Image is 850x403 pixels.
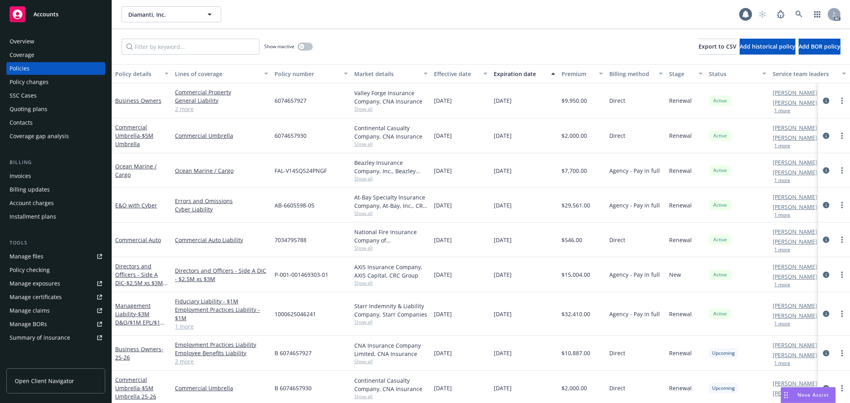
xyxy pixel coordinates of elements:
[6,3,105,25] a: Accounts
[175,340,268,349] a: Employment Practices Liability
[6,318,105,331] a: Manage BORs
[10,250,43,263] div: Manage files
[773,158,817,166] a: [PERSON_NAME]
[275,310,316,318] span: 1000625046241
[354,106,428,112] span: Show all
[837,166,847,175] a: more
[434,96,452,105] span: [DATE]
[773,301,817,310] a: [PERSON_NAME]
[669,70,694,78] div: Stage
[712,310,728,317] span: Active
[10,62,29,75] div: Policies
[354,376,428,393] div: Continental Casualty Company, CNA Insurance
[773,168,817,176] a: [PERSON_NAME]
[773,98,817,107] a: [PERSON_NAME]
[175,322,268,331] a: 1 more
[354,141,428,147] span: Show all
[354,158,428,175] div: Beazley Insurance Company, Inc., Beazley Group, Falvey Cargo
[494,236,512,244] span: [DATE]
[434,201,452,209] span: [DATE]
[669,270,681,279] span: New
[115,70,160,78] div: Policy details
[6,304,105,317] a: Manage claims
[837,96,847,106] a: more
[354,228,428,245] div: National Fire Insurance Company of [GEOGRAPHIC_DATA], CNA Insurance
[175,305,268,322] a: Employment Practices Liability - $1M
[774,247,790,252] button: 1 more
[115,123,153,148] a: Commercial Umbrella
[115,201,157,209] a: E&O with Cyber
[275,70,339,78] div: Policy number
[773,6,789,22] a: Report a Bug
[434,166,452,175] span: [DATE]
[558,64,606,83] button: Premium
[494,70,546,78] div: Expiration date
[561,131,587,140] span: $2,000.00
[609,349,625,357] span: Direct
[791,6,807,22] a: Search
[712,236,728,243] span: Active
[6,331,105,344] a: Summary of insurance
[773,389,817,397] a: [PERSON_NAME]
[10,183,50,196] div: Billing updates
[354,175,428,182] span: Show all
[837,131,847,141] a: more
[494,384,512,392] span: [DATE]
[275,201,314,209] span: AB-6605598-05
[122,39,259,55] input: Filter by keyword...
[175,349,268,357] a: Employee Benefits Liability
[609,310,660,318] span: Agency - Pay in full
[669,131,692,140] span: Renewal
[669,236,692,244] span: Renewal
[6,130,105,143] a: Coverage gap analysis
[10,76,49,88] div: Policy changes
[10,49,34,61] div: Coverage
[10,277,60,290] div: Manage exposures
[712,350,735,357] span: Upcoming
[773,351,817,359] a: [PERSON_NAME]
[773,262,817,271] a: [PERSON_NAME]
[609,270,660,279] span: Agency - Pay in full
[712,271,728,278] span: Active
[699,43,736,50] span: Export to CSV
[10,264,50,276] div: Policy checking
[10,103,47,115] div: Quoting plans
[431,64,491,83] button: Effective date
[773,311,817,320] a: [PERSON_NAME]
[669,384,692,392] span: Renewal
[606,64,666,83] button: Billing method
[837,348,847,358] a: more
[175,205,268,213] a: Cyber Liability
[821,383,831,393] a: circleInformation
[561,236,582,244] span: $546.00
[706,64,770,83] button: Status
[115,279,167,295] span: - $2.5M xs $3M D&O
[773,203,817,211] a: [PERSON_NAME]
[10,210,56,223] div: Installment plans
[6,49,105,61] a: Coverage
[821,348,831,358] a: circleInformation
[115,302,165,335] a: Management Liability
[494,310,512,318] span: [DATE]
[6,76,105,88] a: Policy changes
[175,105,268,113] a: 2 more
[434,349,452,357] span: [DATE]
[561,349,590,357] span: $10,887.00
[434,384,452,392] span: [DATE]
[6,210,105,223] a: Installment plans
[354,210,428,217] span: Show all
[837,383,847,393] a: more
[10,130,69,143] div: Coverage gap analysis
[10,291,62,303] div: Manage certificates
[609,236,625,244] span: Direct
[712,167,728,174] span: Active
[6,360,105,368] div: Analytics hub
[6,291,105,303] a: Manage certificates
[10,331,70,344] div: Summary of insurance
[354,263,428,280] div: AXIS Insurance Company, AXIS Capital, CRC Group
[837,200,847,210] a: more
[669,96,692,105] span: Renewal
[354,193,428,210] div: At-Bay Specialty Insurance Company, At-Bay, Inc., CRC Group
[354,245,428,251] span: Show all
[809,6,825,22] a: Switch app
